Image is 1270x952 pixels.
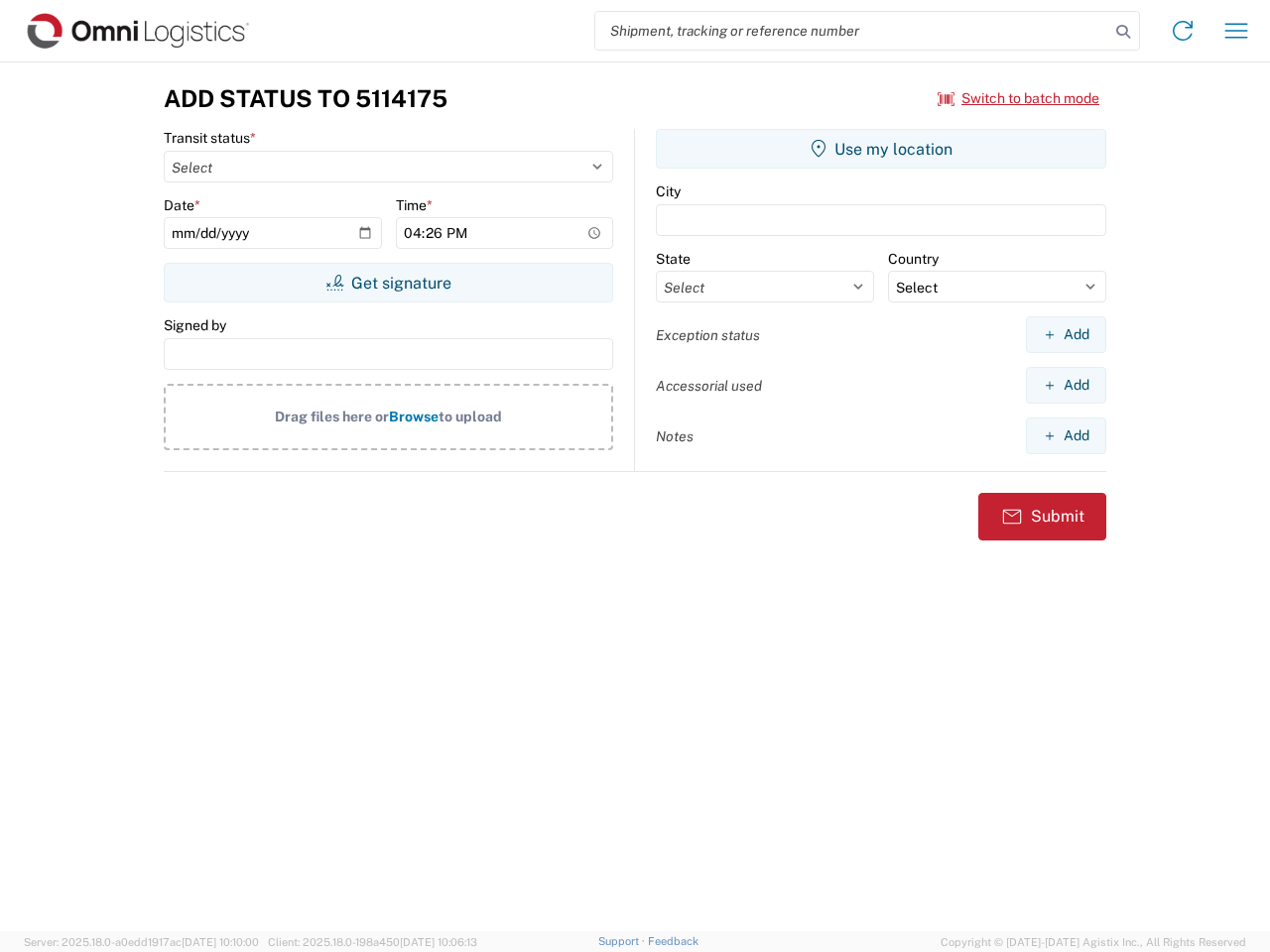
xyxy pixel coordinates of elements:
[595,12,1109,50] input: Shipment, tracking or reference number
[941,933,1246,951] span: Copyright © [DATE]-[DATE] Agistix Inc., All Rights Reserved
[656,182,681,200] label: City
[1026,367,1106,404] button: Add
[656,326,760,344] label: Exception status
[164,196,200,214] label: Date
[164,316,226,334] label: Signed by
[656,250,691,268] label: State
[439,409,502,424] span: to upload
[268,936,477,948] span: Client: 2025.18.0-198a450
[182,936,259,948] span: [DATE] 10:10:00
[888,250,939,268] label: Country
[598,935,648,947] a: Support
[396,196,433,214] label: Time
[164,129,256,147] label: Transit status
[400,936,477,948] span: [DATE] 10:06:13
[1026,417,1106,454] button: Add
[24,936,259,948] span: Server: 2025.18.0-a0edd1917ac
[978,493,1106,540] button: Submit
[656,377,762,395] label: Accessorial used
[938,82,1099,115] button: Switch to batch mode
[275,409,389,424] span: Drag files here or
[164,84,447,113] h3: Add Status to 5114175
[164,263,613,302] button: Get signature
[389,409,439,424] span: Browse
[1026,316,1106,353] button: Add
[648,935,698,947] a: Feedback
[656,129,1106,169] button: Use my location
[656,427,694,445] label: Notes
